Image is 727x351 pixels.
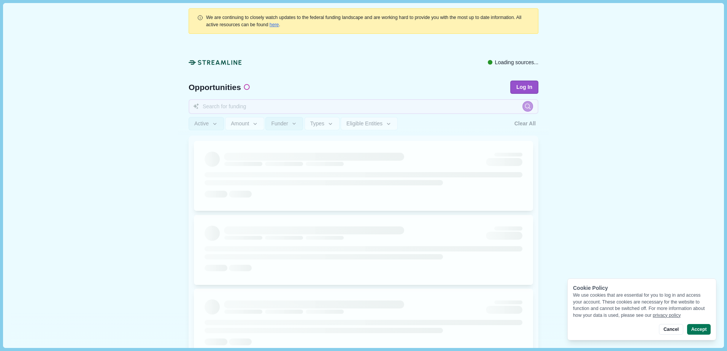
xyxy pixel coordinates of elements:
[495,58,538,66] span: Loading sources...
[573,292,711,319] div: We use cookies that are essential for you to log in and access your account. These cookies are ne...
[270,22,279,27] a: here
[189,117,224,130] button: Active
[194,120,209,127] span: Active
[206,15,521,27] span: We are continuing to closely watch updates to the federal funding landscape and are working hard ...
[189,83,241,91] span: Opportunities
[225,117,264,130] button: Amount
[659,324,683,335] button: Cancel
[231,120,249,127] span: Amount
[265,117,303,130] button: Funder
[189,99,538,114] input: Search for funding
[206,14,530,28] div: .
[573,285,608,291] span: Cookie Policy
[687,324,711,335] button: Accept
[271,120,288,127] span: Funder
[653,313,681,318] a: privacy policy
[305,117,340,130] button: Types
[512,117,538,130] button: Clear All
[310,120,324,127] span: Types
[510,81,538,94] button: Log In
[341,117,397,130] button: Eligible Entities
[346,120,383,127] span: Eligible Entities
